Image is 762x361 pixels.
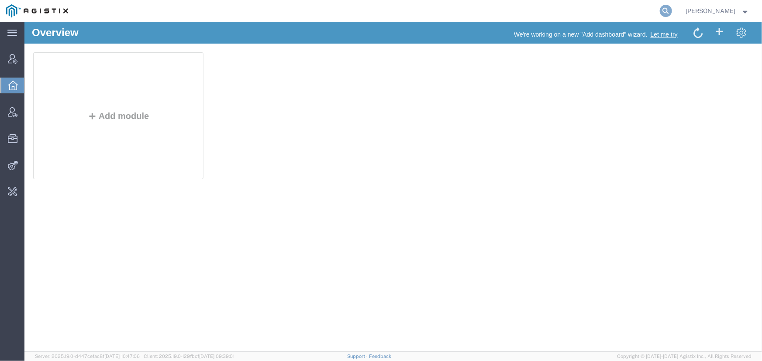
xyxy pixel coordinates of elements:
img: logo [6,4,68,17]
a: Support [347,354,369,359]
span: [DATE] 10:47:06 [104,354,140,359]
button: Add module [61,89,128,99]
span: Jenneffer Jahraus [686,6,736,16]
span: Client: 2025.19.0-129fbcf [144,354,234,359]
span: [DATE] 09:39:01 [199,354,234,359]
iframe: FS Legacy Container [24,22,762,352]
span: Copyright © [DATE]-[DATE] Agistix Inc., All Rights Reserved [617,353,752,360]
a: Feedback [369,354,391,359]
button: [PERSON_NAME] [686,6,750,16]
span: Server: 2025.19.0-d447cefac8f [35,354,140,359]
